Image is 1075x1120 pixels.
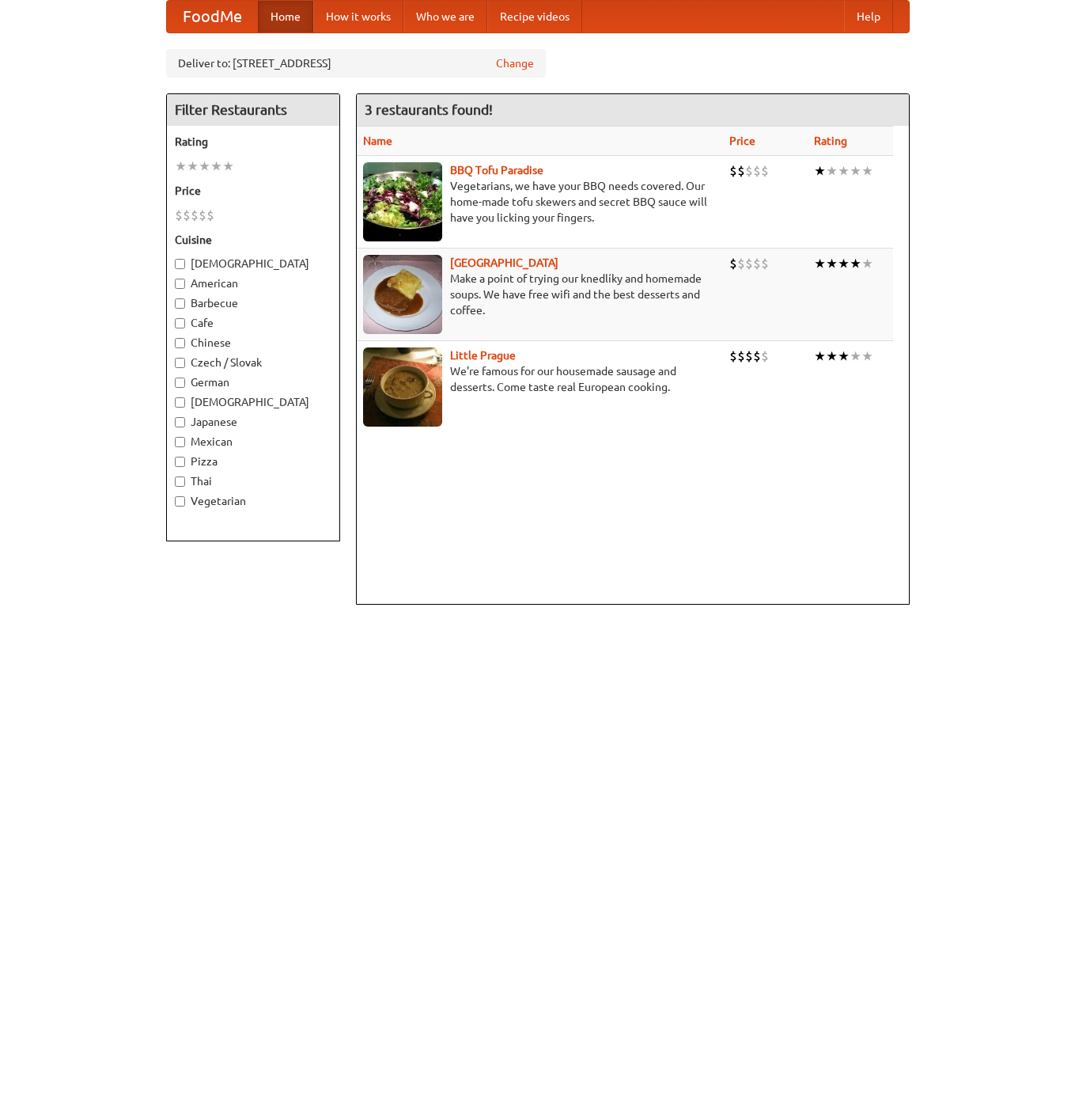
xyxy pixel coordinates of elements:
label: Chinese [175,335,331,351]
li: ★ [814,162,826,180]
label: Czech / Slovak [175,355,331,370]
ng-pluralize: 3 restaurants found! [365,102,493,117]
li: $ [199,207,206,224]
li: $ [753,162,761,180]
a: [GEOGRAPHIC_DATA] [450,256,558,269]
input: American [175,279,185,289]
li: ★ [222,158,234,175]
p: Make a point of trying our knedlíky and homemade soups. We have free wifi and the best desserts a... [363,271,717,318]
input: Czech / Slovak [175,358,185,368]
li: $ [753,255,761,272]
a: Price [729,135,755,147]
li: $ [729,255,737,272]
input: Cafe [175,318,185,328]
li: $ [745,347,753,365]
label: Barbecue [175,295,331,311]
label: Pizza [175,454,331,469]
li: ★ [826,255,838,272]
li: $ [191,207,199,224]
input: German [175,378,185,388]
label: Thai [175,473,331,489]
li: ★ [210,158,222,175]
a: Rating [814,135,847,147]
li: $ [745,255,753,272]
li: ★ [850,255,861,272]
li: $ [761,347,769,365]
li: $ [206,207,214,224]
a: Recipe videos [487,1,582,32]
input: Chinese [175,338,185,348]
input: [DEMOGRAPHIC_DATA] [175,259,185,269]
li: ★ [175,158,187,175]
input: Vegetarian [175,496,185,507]
a: FoodMe [167,1,258,32]
li: ★ [861,347,873,365]
label: [DEMOGRAPHIC_DATA] [175,256,331,271]
input: Mexican [175,437,185,447]
label: German [175,374,331,390]
a: Who we are [403,1,487,32]
input: [DEMOGRAPHIC_DATA] [175,397,185,408]
img: tofuparadise.jpg [363,162,442,241]
input: Barbecue [175,298,185,309]
li: ★ [826,347,838,365]
li: $ [753,347,761,365]
li: $ [729,162,737,180]
li: ★ [826,162,838,180]
p: Vegetarians, we have your BBQ needs covered. Our home-made tofu skewers and secret BBQ sauce will... [363,178,717,226]
input: Thai [175,476,185,487]
li: $ [737,162,745,180]
label: Mexican [175,434,331,450]
li: $ [761,162,769,180]
li: $ [729,347,737,365]
li: ★ [814,255,826,272]
p: We're famous for our housemade sausage and desserts. Come taste real European cooking. [363,363,717,395]
a: Help [844,1,893,32]
img: littleprague.jpg [363,347,442,427]
input: Pizza [175,457,185,467]
li: ★ [187,158,199,175]
label: Cafe [175,315,331,331]
a: Name [363,135,392,147]
input: Japanese [175,417,185,427]
li: ★ [814,347,826,365]
li: $ [737,347,745,365]
a: Little Prague [450,349,516,362]
li: ★ [850,347,861,365]
h4: Filter Restaurants [167,94,339,126]
label: Vegetarian [175,493,331,509]
h5: Rating [175,134,331,150]
li: ★ [838,162,850,180]
li: ★ [850,162,861,180]
label: Japanese [175,414,331,430]
li: ★ [838,255,850,272]
h5: Price [175,183,331,199]
li: $ [183,207,191,224]
a: Change [496,55,534,71]
li: ★ [861,255,873,272]
li: $ [175,207,183,224]
li: $ [761,255,769,272]
li: ★ [838,347,850,365]
a: How it works [313,1,403,32]
img: czechpoint.jpg [363,255,442,334]
li: ★ [861,162,873,180]
li: ★ [199,158,210,175]
a: Home [258,1,313,32]
li: $ [737,255,745,272]
a: BBQ Tofu Paradise [450,164,543,177]
label: American [175,275,331,291]
label: [DEMOGRAPHIC_DATA] [175,394,331,410]
li: $ [745,162,753,180]
h5: Cuisine [175,232,331,248]
div: Deliver to: [STREET_ADDRESS] [166,49,546,78]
